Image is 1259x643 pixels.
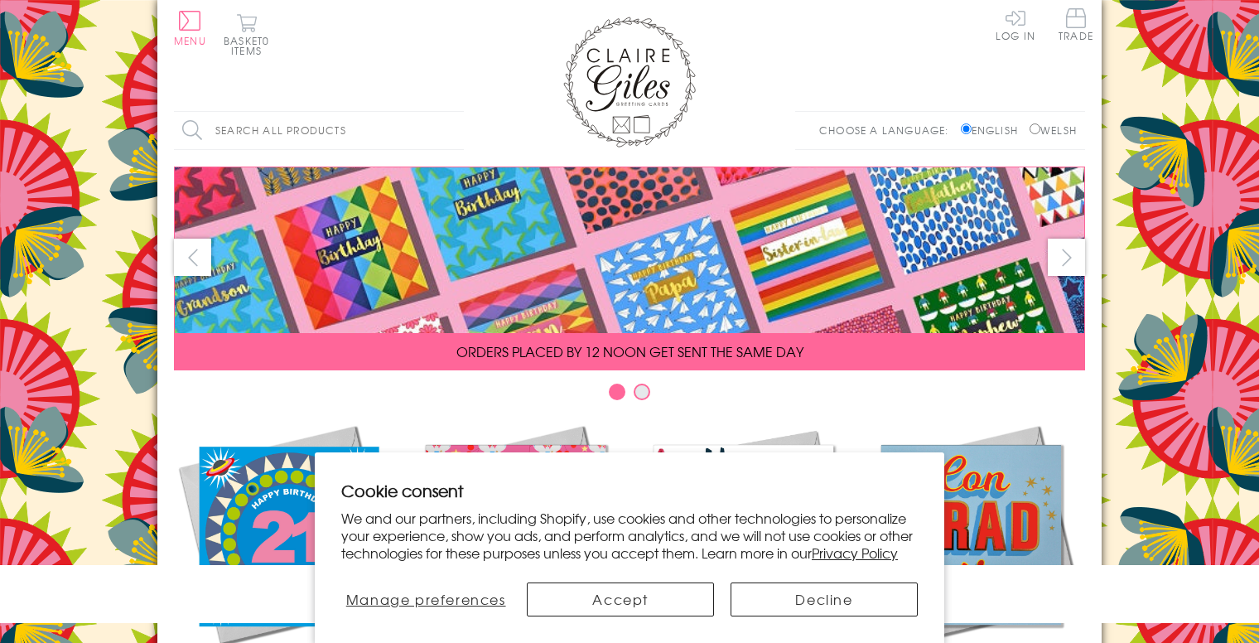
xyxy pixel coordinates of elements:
button: Decline [731,583,918,616]
span: 0 items [231,33,269,58]
a: Privacy Policy [812,543,898,563]
button: Manage preferences [341,583,510,616]
p: Choose a language: [819,123,958,138]
button: next [1048,239,1085,276]
span: ORDERS PLACED BY 12 NOON GET SENT THE SAME DAY [456,341,803,361]
button: Basket0 items [224,13,269,56]
label: English [961,123,1026,138]
span: Manage preferences [346,589,506,609]
input: Welsh [1030,123,1040,134]
a: Log In [996,8,1035,41]
button: Accept [527,583,714,616]
button: Carousel Page 1 (Current Slide) [609,384,625,400]
input: Search [447,112,464,149]
button: Menu [174,11,206,46]
label: Welsh [1030,123,1077,138]
button: prev [174,239,211,276]
p: We and our partners, including Shopify, use cookies and other technologies to personalize your ex... [341,510,918,561]
input: Search all products [174,112,464,149]
div: Carousel Pagination [174,383,1085,409]
span: Trade [1059,8,1093,41]
span: Menu [174,33,206,48]
button: Carousel Page 2 [634,384,650,400]
img: Claire Giles Greetings Cards [563,17,696,147]
input: English [961,123,972,134]
a: Trade [1059,8,1093,44]
h2: Cookie consent [341,479,918,502]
